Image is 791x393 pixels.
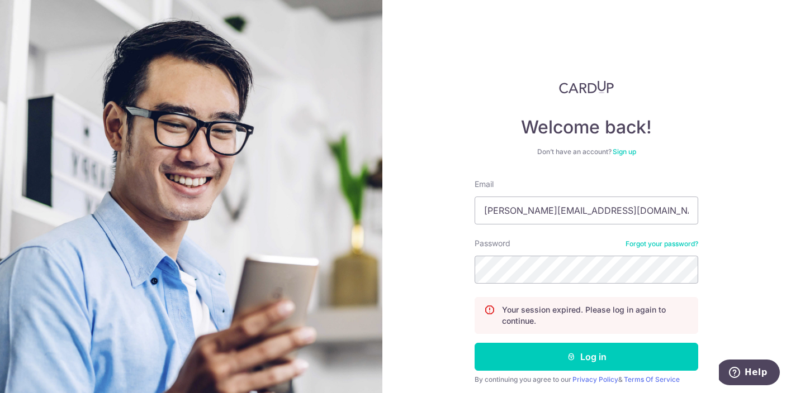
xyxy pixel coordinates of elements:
p: Your session expired. Please log in again to continue. [502,304,689,327]
label: Password [475,238,510,249]
img: CardUp Logo [559,80,614,94]
label: Email [475,179,494,190]
h4: Welcome back! [475,116,698,138]
a: Forgot your password? [626,239,698,248]
a: Privacy Policy [572,375,618,384]
div: By continuing you agree to our & [475,375,698,384]
a: Terms Of Service [624,375,680,384]
input: Enter your Email [475,196,698,224]
div: Don’t have an account? [475,147,698,156]
button: Log in [475,343,698,371]
iframe: Opens a widget where you can find more information [719,360,780,387]
a: Sign up [613,147,636,156]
